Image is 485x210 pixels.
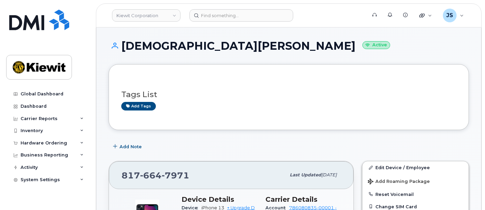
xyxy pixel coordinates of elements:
span: Last updated [290,172,321,177]
span: 664 [140,170,162,180]
span: 7971 [162,170,189,180]
button: Add Note [109,140,148,153]
small: Active [362,41,390,49]
h3: Carrier Details [265,195,341,203]
h3: Tags List [121,90,456,99]
span: Add Note [120,143,142,150]
button: Reset Voicemail [362,188,469,200]
h3: Device Details [182,195,257,203]
iframe: Messenger Launcher [455,180,480,205]
a: Edit Device / Employee [362,161,469,174]
span: Add Roaming Package [368,179,430,185]
h1: [DEMOGRAPHIC_DATA][PERSON_NAME] [109,40,469,52]
span: 817 [122,170,189,180]
a: Add tags [121,102,156,110]
span: [DATE] [321,172,337,177]
button: Add Roaming Package [362,174,469,188]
